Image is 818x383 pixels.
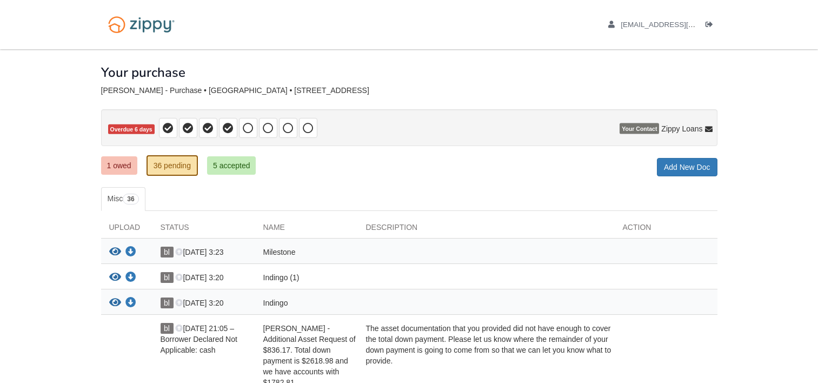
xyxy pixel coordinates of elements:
a: Add New Doc [657,158,717,176]
a: 5 accepted [207,156,256,175]
span: [DATE] 3:23 [175,248,223,256]
a: Download Milestone [125,248,136,257]
span: bl [161,298,174,308]
a: Download Indingo (1) [125,274,136,282]
span: Overdue 6 days [108,124,155,135]
span: Indingo [263,299,288,307]
span: [DATE] 21:05 – Borrower Declared Not Applicable: cash [161,324,237,354]
a: Download Indingo [125,299,136,308]
span: Zippy Loans [661,123,702,134]
button: View Milestone [109,247,121,258]
div: Name [255,222,358,238]
span: brandonleahy69@yahoo.com [621,21,744,29]
span: Your Contact [620,123,659,134]
a: 36 pending [147,155,198,176]
span: bl [161,272,174,283]
span: [DATE] 3:20 [175,299,223,307]
div: Description [358,222,615,238]
a: Log out [706,21,717,31]
a: Misc [101,187,145,211]
button: View Indingo [109,298,121,309]
span: bl [161,247,174,257]
span: [DATE] 3:20 [175,273,223,282]
span: Indingo (1) [263,273,300,282]
h1: Your purchase [101,65,185,80]
div: [PERSON_NAME] - Purchase • [GEOGRAPHIC_DATA] • [STREET_ADDRESS] [101,86,717,95]
a: edit profile [608,21,745,31]
span: bl [161,323,174,334]
div: Status [152,222,255,238]
img: Logo [101,11,182,38]
span: Milestone [263,248,296,256]
div: Upload [101,222,152,238]
button: View Indingo (1) [109,272,121,283]
div: Action [615,222,717,238]
a: 1 owed [101,156,137,175]
span: 36 [123,194,138,204]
